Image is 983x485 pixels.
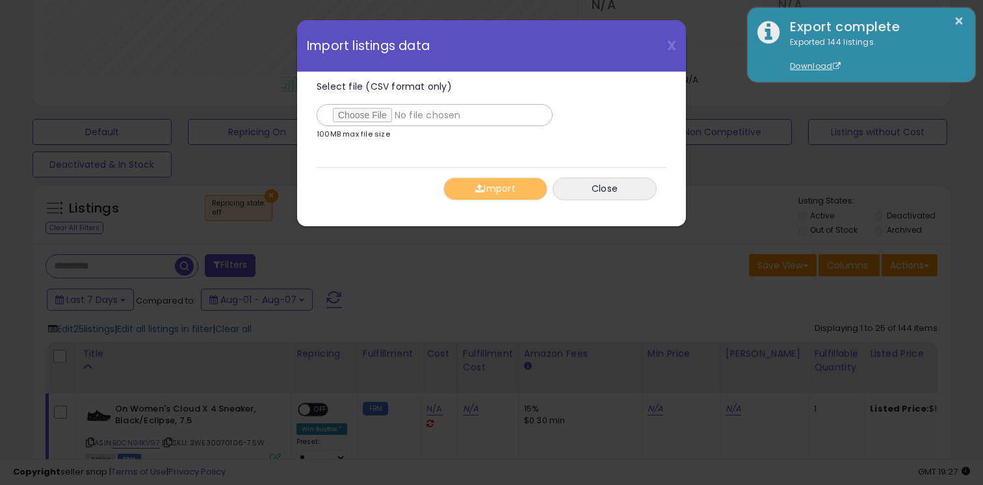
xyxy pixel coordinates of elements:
button: × [954,13,964,29]
div: Export complete [780,18,965,36]
button: Close [553,177,657,200]
div: Exported 144 listings. [780,36,965,73]
p: 100MB max file size [317,131,390,138]
span: Select file (CSV format only) [317,80,452,93]
span: X [667,36,676,55]
a: Download [790,60,841,72]
span: Import listings data [307,40,430,52]
button: Import [443,177,547,200]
